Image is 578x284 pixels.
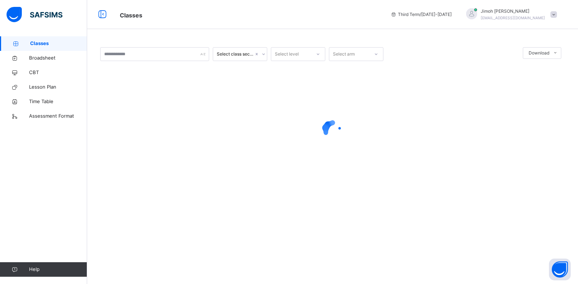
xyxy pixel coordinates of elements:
span: [EMAIL_ADDRESS][DOMAIN_NAME] [481,16,545,20]
div: JimohAhmad [459,8,561,21]
span: Classes [30,40,87,47]
span: Assessment Format [29,113,87,120]
span: Broadsheet [29,54,87,62]
span: session/term information [391,11,452,18]
span: Download [529,50,549,56]
button: Open asap [549,259,571,280]
div: Select level [275,47,299,61]
div: Select arm [333,47,355,61]
img: safsims [7,7,62,22]
span: CBT [29,69,87,76]
span: Jimoh [PERSON_NAME] [481,8,545,15]
span: Lesson Plan [29,84,87,91]
div: Select class section [217,51,254,57]
span: Classes [120,12,142,19]
span: Help [29,266,87,273]
span: Time Table [29,98,87,105]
